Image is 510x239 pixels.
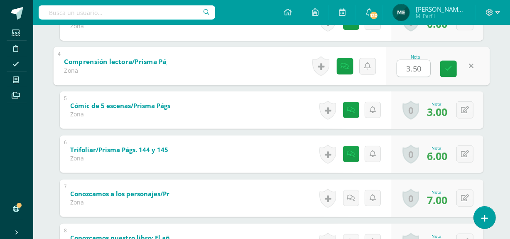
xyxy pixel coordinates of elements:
a: 0 [402,189,419,208]
span: 3.00 [427,105,447,119]
b: Comprensión lectora/Prisma Págs. 157, 158 y 159 [64,57,221,66]
div: Zona [70,110,170,118]
b: Cómic de 5 escenas/Prisma Págs. 150 y 151 [70,101,203,110]
a: Trifoliar/Prisma Págs. 144 y 145 [70,143,208,157]
div: Zona [64,66,167,74]
div: Nota: [427,189,447,195]
span: Mi Perfil [416,12,466,20]
a: 0 [402,101,419,120]
input: Busca un usuario... [39,5,215,20]
b: Trifoliar/Prisma Págs. 144 y 145 [70,145,168,154]
div: Nota: [427,145,447,151]
a: 0 [402,145,419,164]
div: Zona [70,154,170,162]
div: Zona [70,198,170,206]
img: ced03373c30ac9eb276b8f9c21c0bd80.png [393,4,409,21]
span: 120 [369,11,378,20]
div: Nota: [427,101,447,107]
div: Nota [397,55,434,59]
a: Cómic de 5 escenas/Prisma Págs. 150 y 151 [70,99,243,113]
b: Conozcamos a los personajes/Prisma Págs. 138 y 139 [70,190,233,198]
a: Comprensión lectora/Prisma Págs. 157, 158 y 159 [64,55,262,68]
div: Nota: [427,233,447,239]
span: [PERSON_NAME] de los Angeles [416,5,466,13]
input: 0-10.0 [397,60,430,76]
div: Zona [70,22,170,30]
a: Conozcamos a los personajes/Prisma Págs. 138 y 139 [70,187,272,201]
span: 7.00 [427,193,447,207]
span: 6.00 [427,149,447,163]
